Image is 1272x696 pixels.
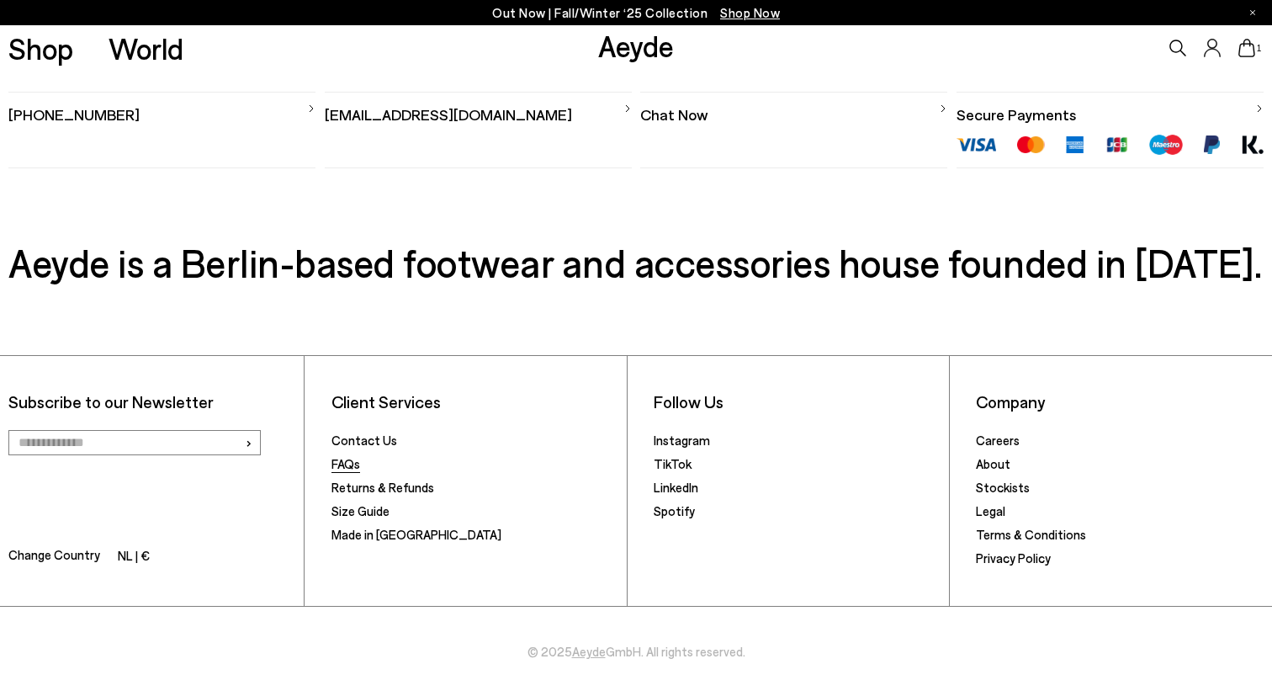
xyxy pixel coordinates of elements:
a: [PHONE_NUMBER] [8,93,315,125]
a: Secure Payments [957,93,1264,125]
img: svg%3E [623,104,632,113]
a: Made in [GEOGRAPHIC_DATA] [331,527,501,542]
a: Chat Now [640,93,947,125]
a: World [109,34,183,63]
h3: Aeyde is a Berlin-based footwear and accessories house founded in [DATE]. [8,239,1263,285]
li: NL | € [118,545,150,569]
a: Shop [8,34,73,63]
a: 1 [1238,39,1255,57]
a: [EMAIL_ADDRESS][DOMAIN_NAME] [325,93,632,125]
span: › [245,430,252,454]
span: Change Country [8,545,100,569]
span: 1 [1255,44,1264,53]
a: Privacy Policy [976,550,1051,566]
a: Stockists [976,480,1030,495]
a: Instagram [654,433,710,448]
a: Aeyde [598,28,674,63]
a: TikTok [654,456,692,471]
a: Legal [976,503,1005,518]
a: Size Guide [331,503,390,518]
span: Navigate to /collections/new-in [720,5,780,20]
img: svg%3E [1255,104,1264,113]
li: Company [976,391,1264,412]
img: svg%3E [939,104,947,113]
a: About [976,456,1010,471]
a: Returns & Refunds [331,480,434,495]
a: Aeyde [572,644,606,659]
li: Follow Us [654,391,941,412]
a: LinkedIn [654,480,698,495]
img: svg%3E [307,104,315,113]
a: FAQs [331,456,360,471]
p: Out Now | Fall/Winter ‘25 Collection [492,3,780,24]
a: Careers [976,433,1020,448]
a: Terms & Conditions [976,527,1086,542]
p: Subscribe to our Newsletter [8,391,295,412]
a: Spotify [654,503,695,518]
li: Client Services [331,391,618,412]
a: Contact Us [331,433,397,448]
